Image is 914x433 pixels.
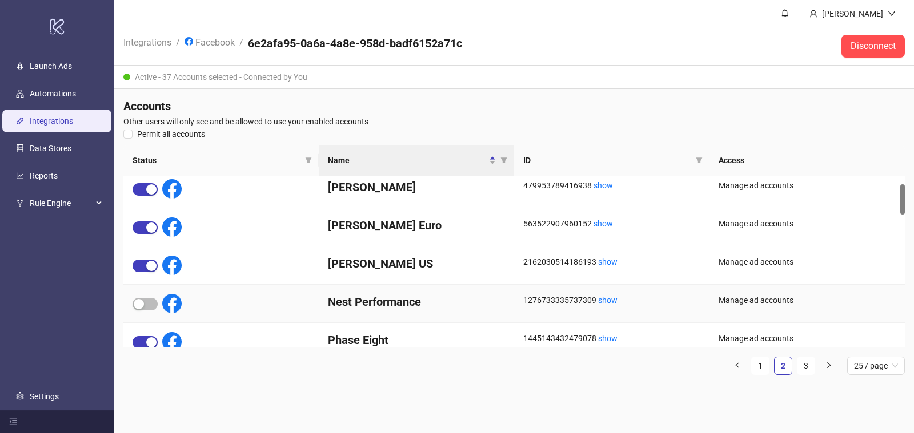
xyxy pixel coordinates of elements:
span: Name [328,154,487,167]
span: menu-fold [9,418,17,426]
span: 25 / page [854,357,898,374]
span: filter [696,157,703,164]
span: Rule Engine [30,192,93,215]
span: filter [498,152,510,169]
div: Manage ad accounts [719,179,896,192]
li: / [239,35,243,57]
a: show [598,296,618,305]
div: 563522907960152 [523,217,700,230]
span: right [825,362,832,369]
li: 3 [797,357,815,375]
h4: Phase Eight [328,332,505,348]
span: Disconnect [851,41,896,51]
h4: [PERSON_NAME] US [328,256,505,272]
a: Automations [30,90,76,99]
span: user [809,10,817,18]
div: 2162030514186193 [523,256,700,268]
a: Facebook [182,35,237,48]
div: Manage ad accounts [719,332,896,345]
span: left [734,362,741,369]
span: ID [523,154,691,167]
a: Integrations [121,35,174,48]
h4: Nest Performance [328,294,505,310]
a: Launch Ads [30,62,72,71]
span: Status [133,154,300,167]
span: filter [693,152,705,169]
a: Integrations [30,117,73,126]
div: 1276733335737309 [523,294,700,306]
a: show [594,219,613,228]
div: [PERSON_NAME] [817,7,888,20]
a: Data Stores [30,144,71,153]
button: Disconnect [841,35,905,58]
span: Permit all accounts [133,128,210,140]
span: filter [500,157,507,164]
span: fork [16,200,24,208]
div: Manage ad accounts [719,294,896,306]
li: Previous Page [728,357,747,375]
a: show [594,181,613,190]
div: 1445143432479078 [523,332,700,345]
h4: [PERSON_NAME] [328,179,505,195]
a: show [598,334,618,343]
span: filter [305,157,312,164]
button: right [820,357,838,375]
h4: 6e2afa95-0a6a-4a8e-958d-badf6152a71c [248,35,462,51]
h4: Accounts [123,98,905,114]
span: down [888,10,896,18]
th: Access [709,145,905,176]
div: Active - 37 Accounts selected - Connected by You [114,66,914,89]
div: Page Size [847,357,905,375]
a: Settings [30,392,59,401]
div: Manage ad accounts [719,217,896,230]
span: filter [303,152,314,169]
li: / [176,35,180,57]
li: Next Page [820,357,838,375]
button: left [728,357,747,375]
div: 479953789416938 [523,179,700,192]
a: 3 [797,357,815,374]
a: 2 [775,357,792,374]
span: Other users will only see and be allowed to use your enabled accounts [123,115,905,128]
div: Manage ad accounts [719,256,896,268]
h4: [PERSON_NAME] Euro [328,217,505,233]
a: 1 [752,357,769,374]
a: Reports [30,172,58,181]
span: bell [781,9,789,17]
li: 2 [774,357,792,375]
th: Name [319,145,514,176]
a: show [598,257,618,266]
